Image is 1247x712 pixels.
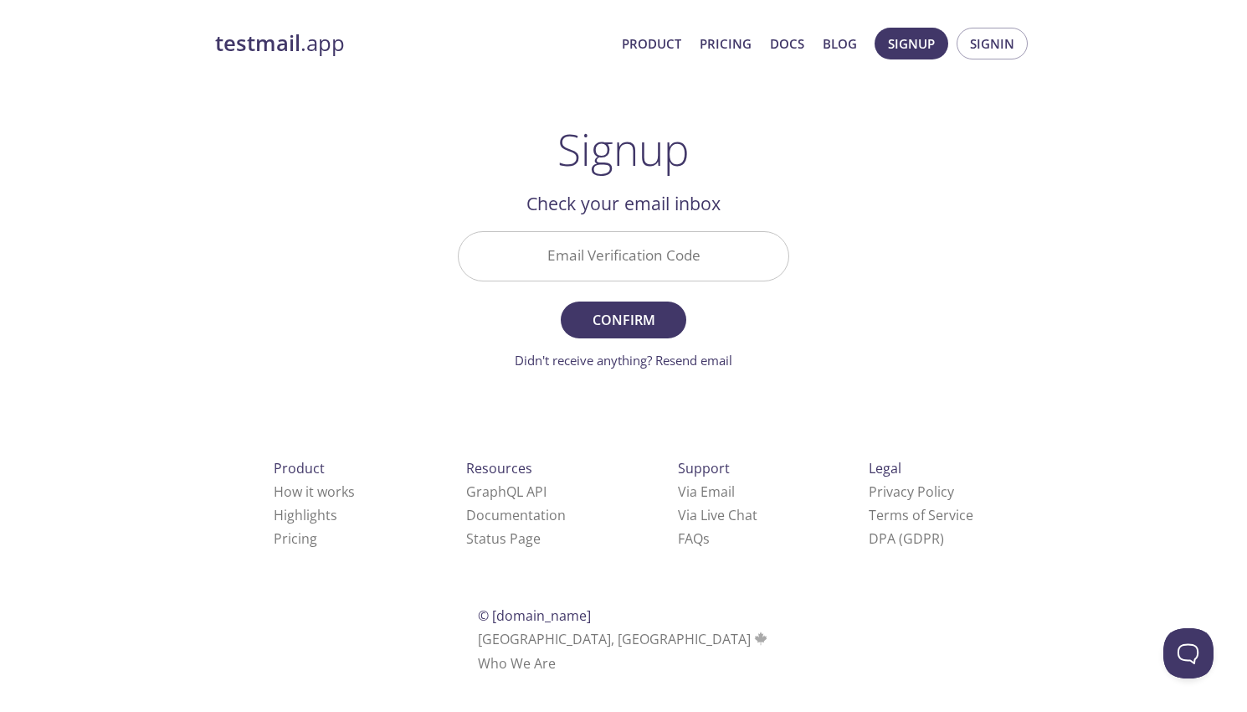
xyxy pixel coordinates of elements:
[869,529,944,548] a: DPA (GDPR)
[678,506,757,524] a: Via Live Chat
[478,606,591,625] span: © [DOMAIN_NAME]
[678,529,710,548] a: FAQ
[957,28,1028,59] button: Signin
[770,33,804,54] a: Docs
[215,28,300,58] strong: testmail
[478,630,770,648] span: [GEOGRAPHIC_DATA], [GEOGRAPHIC_DATA]
[478,654,556,673] a: Who We Are
[869,482,954,501] a: Privacy Policy
[888,33,935,54] span: Signup
[970,33,1014,54] span: Signin
[703,529,710,548] span: s
[1163,628,1214,678] iframe: Help Scout Beacon - Open
[466,529,541,548] a: Status Page
[274,482,355,501] a: How it works
[215,29,608,58] a: testmail.app
[274,506,337,524] a: Highlights
[678,459,730,477] span: Support
[622,33,681,54] a: Product
[869,506,973,524] a: Terms of Service
[274,529,317,548] a: Pricing
[466,459,532,477] span: Resources
[700,33,752,54] a: Pricing
[579,308,668,332] span: Confirm
[561,302,686,338] button: Confirm
[678,482,735,501] a: Via Email
[557,124,690,174] h1: Signup
[458,189,789,218] h2: Check your email inbox
[466,506,566,524] a: Documentation
[274,459,325,477] span: Product
[869,459,901,477] span: Legal
[875,28,948,59] button: Signup
[466,482,547,501] a: GraphQL API
[515,352,732,369] a: Didn't receive anything? Resend email
[823,33,857,54] a: Blog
